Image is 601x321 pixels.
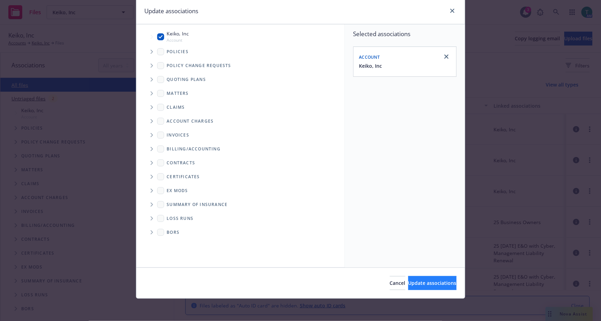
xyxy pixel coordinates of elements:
span: Account charges [167,119,214,123]
span: Quoting plans [167,77,206,82]
span: Selected associations [353,30,457,38]
div: Folder Tree Example [136,142,345,239]
span: Certificates [167,175,200,179]
span: Cancel [390,280,406,286]
div: Tree Example [136,28,345,142]
button: Update associations [408,276,457,290]
span: Summary of insurance [167,203,228,207]
span: Ex Mods [167,189,188,193]
span: Invoices [167,133,190,137]
span: BORs [167,230,180,234]
span: Update associations [408,280,457,286]
span: Account [167,37,189,43]
span: Policy change requests [167,64,231,68]
span: Account [359,54,380,60]
button: Keiko, Inc [359,62,382,69]
span: Claims [167,105,185,109]
a: close [442,52,451,61]
span: Policies [167,50,189,54]
button: Cancel [390,276,406,290]
span: Matters [167,91,189,96]
span: Keiko, Inc [167,30,189,37]
span: Contracts [167,161,195,165]
span: Billing/Accounting [167,147,221,151]
h1: Update associations [145,7,199,16]
a: close [448,7,457,15]
span: Loss Runs [167,216,194,221]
